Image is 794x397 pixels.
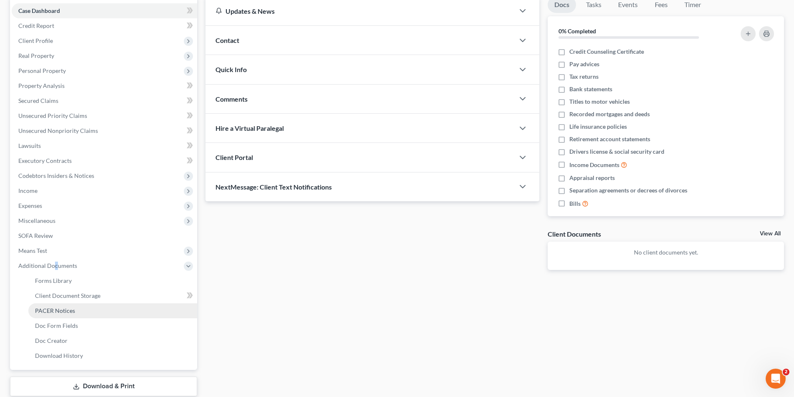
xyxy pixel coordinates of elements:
[215,7,504,15] div: Updates & News
[12,228,197,243] a: SOFA Review
[35,352,83,359] span: Download History
[12,123,197,138] a: Unsecured Nonpriority Claims
[18,232,53,239] span: SOFA Review
[18,7,60,14] span: Case Dashboard
[215,36,239,44] span: Contact
[12,78,197,93] a: Property Analysis
[12,93,197,108] a: Secured Claims
[18,97,58,104] span: Secured Claims
[18,217,55,224] span: Miscellaneous
[35,292,100,299] span: Client Document Storage
[569,161,619,169] span: Income Documents
[28,333,197,348] a: Doc Creator
[28,303,197,318] a: PACER Notices
[559,27,596,35] strong: 0% Completed
[18,127,98,134] span: Unsecured Nonpriority Claims
[569,122,627,131] span: Life insurance policies
[569,60,599,68] span: Pay advices
[35,307,75,314] span: PACER Notices
[28,318,197,333] a: Doc Form Fields
[18,262,77,269] span: Additional Documents
[18,22,54,29] span: Credit Report
[18,37,53,44] span: Client Profile
[12,138,197,153] a: Lawsuits
[18,142,41,149] span: Lawsuits
[12,3,197,18] a: Case Dashboard
[28,288,197,303] a: Client Document Storage
[569,110,650,118] span: Recorded mortgages and deeds
[18,52,54,59] span: Real Property
[215,65,247,73] span: Quick Info
[28,273,197,288] a: Forms Library
[569,147,664,156] span: Drivers license & social security card
[12,153,197,168] a: Executory Contracts
[18,202,42,209] span: Expenses
[35,277,72,284] span: Forms Library
[10,377,197,396] a: Download & Print
[569,72,599,81] span: Tax returns
[215,153,253,161] span: Client Portal
[569,200,581,208] span: Bills
[569,47,644,56] span: Credit Counseling Certificate
[215,95,248,103] span: Comments
[569,135,650,143] span: Retirement account statements
[783,369,789,375] span: 2
[554,248,777,257] p: No client documents yet.
[569,186,687,195] span: Separation agreements or decrees of divorces
[35,337,68,344] span: Doc Creator
[760,231,781,237] a: View All
[18,172,94,179] span: Codebtors Insiders & Notices
[12,108,197,123] a: Unsecured Priority Claims
[548,230,601,238] div: Client Documents
[569,174,615,182] span: Appraisal reports
[18,247,47,254] span: Means Test
[18,67,66,74] span: Personal Property
[28,348,197,363] a: Download History
[35,322,78,329] span: Doc Form Fields
[766,369,786,389] iframe: Intercom live chat
[18,157,72,164] span: Executory Contracts
[18,112,87,119] span: Unsecured Priority Claims
[12,18,197,33] a: Credit Report
[18,187,38,194] span: Income
[569,85,612,93] span: Bank statements
[215,124,284,132] span: Hire a Virtual Paralegal
[215,183,332,191] span: NextMessage: Client Text Notifications
[569,97,630,106] span: Titles to motor vehicles
[18,82,65,89] span: Property Analysis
